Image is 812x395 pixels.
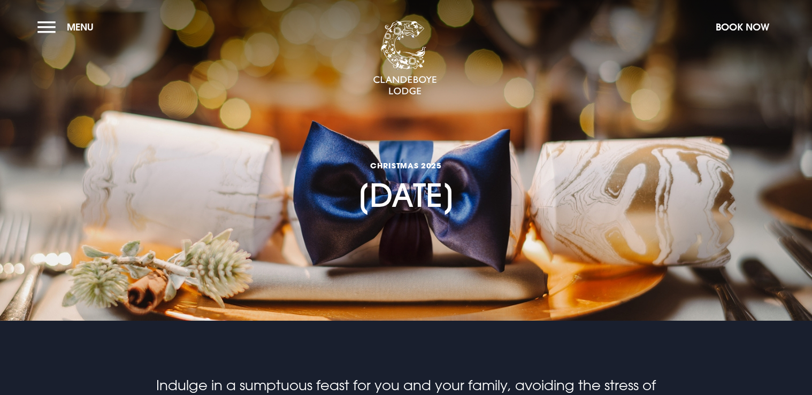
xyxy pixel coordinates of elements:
span: Menu [67,21,94,33]
span: CHRISTMAS 2025 [357,160,455,171]
button: Book Now [710,16,775,38]
h1: [DATE] [357,112,455,215]
button: Menu [37,16,99,38]
img: Clandeboye Lodge [373,21,437,96]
